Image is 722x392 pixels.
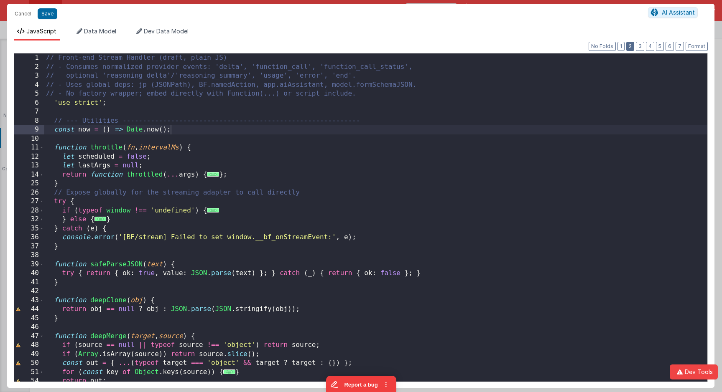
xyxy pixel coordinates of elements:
[14,233,44,242] div: 36
[10,8,36,20] button: Cancel
[14,197,44,206] div: 27
[14,341,44,350] div: 48
[38,8,57,19] button: Save
[14,99,44,108] div: 6
[14,125,44,134] div: 9
[14,332,44,341] div: 47
[14,152,44,162] div: 12
[84,28,116,35] span: Data Model
[14,287,44,296] div: 42
[14,350,44,359] div: 49
[14,89,44,99] div: 5
[207,208,219,212] span: ...
[14,368,44,377] div: 51
[14,260,44,269] div: 39
[14,251,44,260] div: 38
[14,143,44,152] div: 11
[656,42,664,51] button: 5
[662,9,695,16] span: AI Assistant
[666,42,674,51] button: 6
[144,28,189,35] span: Dev Data Model
[207,172,219,177] span: ...
[14,116,44,126] div: 8
[14,53,44,63] div: 1
[14,314,44,323] div: 45
[686,42,708,51] button: Format
[14,359,44,368] div: 50
[14,215,44,224] div: 32
[14,81,44,90] div: 4
[617,42,625,51] button: 1
[94,217,107,221] span: ...
[14,269,44,278] div: 40
[14,179,44,188] div: 25
[646,42,654,51] button: 4
[14,107,44,116] div: 7
[14,377,44,386] div: 54
[636,42,644,51] button: 3
[14,170,44,180] div: 14
[14,63,44,72] div: 2
[589,42,616,51] button: No Folds
[14,71,44,81] div: 3
[14,278,44,287] div: 41
[14,188,44,197] div: 26
[14,296,44,305] div: 43
[14,323,44,332] div: 46
[14,305,44,314] div: 44
[14,134,44,144] div: 10
[14,161,44,170] div: 13
[648,7,698,18] button: AI Assistant
[223,369,235,374] span: ...
[626,42,634,51] button: 2
[14,206,44,215] div: 28
[670,364,718,379] button: Dev Tools
[26,28,56,35] span: JavaScript
[676,42,684,51] button: 7
[14,224,44,233] div: 35
[14,242,44,251] div: 37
